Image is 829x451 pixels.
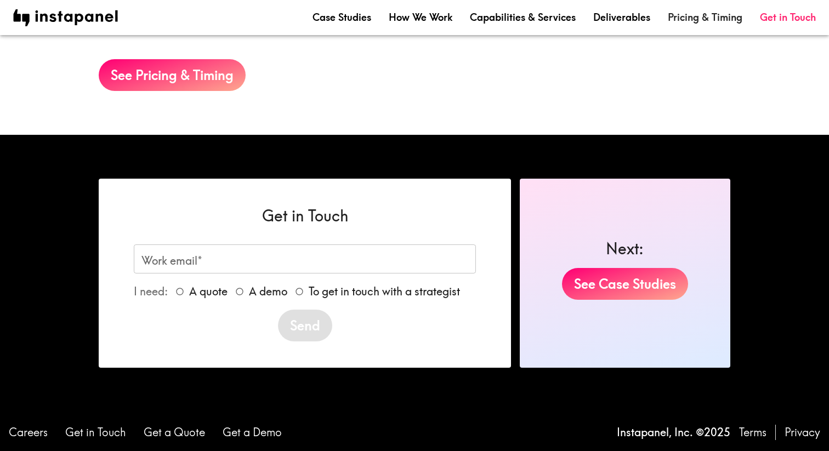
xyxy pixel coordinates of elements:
[593,10,650,24] a: Deliverables
[134,205,476,226] h6: Get in Touch
[562,268,688,300] a: See Case Studies
[668,10,742,24] a: Pricing & Timing
[617,425,730,440] p: Instapanel, Inc. © 2025
[249,284,287,299] span: A demo
[13,9,118,26] img: instapanel
[223,425,282,440] a: Get a Demo
[606,238,644,259] h6: Next:
[99,59,246,91] a: See Pricing & Timing
[134,285,168,298] span: I need:
[278,310,332,341] button: Send
[760,10,816,24] a: Get in Touch
[189,284,228,299] span: A quote
[309,284,460,299] span: To get in touch with a strategist
[785,425,820,440] a: Privacy
[739,425,766,440] a: Terms
[470,10,576,24] a: Capabilities & Services
[9,425,48,440] a: Careers
[65,425,126,440] a: Get in Touch
[313,10,371,24] a: Case Studies
[389,10,452,24] a: How We Work
[144,425,205,440] a: Get a Quote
